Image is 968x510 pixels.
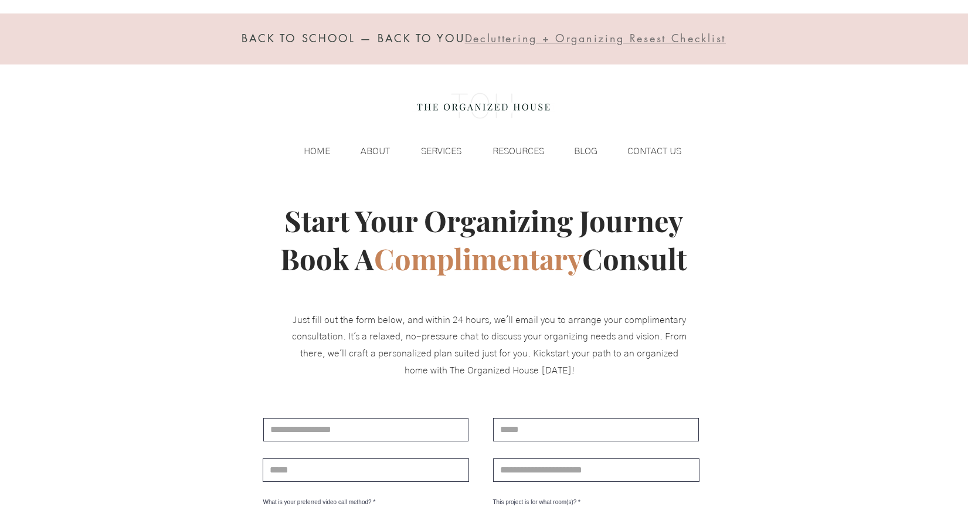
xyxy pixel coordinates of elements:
[465,31,726,45] span: Decluttering + Organizing Resest Checklist
[280,142,687,160] nav: Site
[568,142,603,160] p: BLOG
[467,142,550,160] a: RESOURCES
[298,142,336,160] p: HOME
[493,499,698,505] div: This project is for what room(s)?
[374,239,582,277] span: Complimentary
[465,34,726,45] a: Decluttering + Organizing Resest Checklist
[550,142,603,160] a: BLOG
[280,201,687,277] span: Start Your Organizing Journey Book A Consult
[355,142,396,160] p: ABOUT
[412,83,555,130] img: the organized house
[603,142,687,160] a: CONTACT US
[415,142,467,160] p: SERVICES
[487,142,550,160] p: RESOURCES
[280,142,336,160] a: HOME
[336,142,396,160] a: ABOUT
[242,31,465,45] span: BACK TO SCHOOL — BACK TO YOU
[621,142,687,160] p: CONTACT US
[292,312,687,379] p: Just fill out the form below, and within 24 hours, we'll email you to arrange your complimentary ...
[263,499,469,505] div: What is your preferred video call method?
[396,142,467,160] a: SERVICES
